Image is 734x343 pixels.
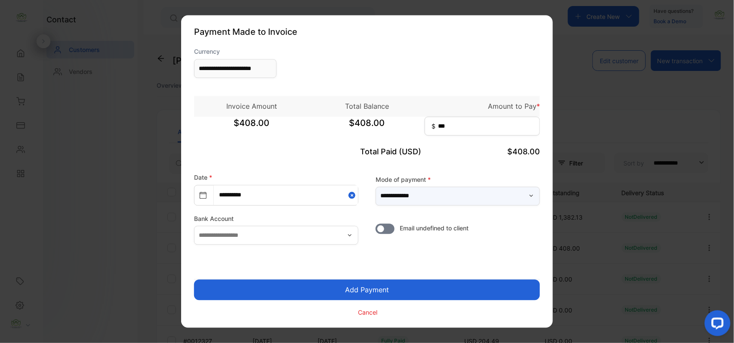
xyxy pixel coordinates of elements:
[348,186,358,205] button: Close
[194,101,309,112] p: Invoice Amount
[194,47,277,56] label: Currency
[358,308,378,317] p: Cancel
[376,175,540,184] label: Mode of payment
[432,122,435,131] span: $
[698,307,734,343] iframe: LiveChat chat widget
[309,101,425,112] p: Total Balance
[194,26,540,39] p: Payment Made to Invoice
[507,147,540,156] span: $408.00
[194,214,358,224] label: Bank Account
[194,280,540,300] button: Add Payment
[309,146,425,158] p: Total Paid (USD)
[194,117,309,138] span: $408.00
[194,174,212,181] label: Date
[425,101,540,112] p: Amount to Pay
[309,117,425,138] span: $408.00
[400,224,469,233] span: Email undefined to client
